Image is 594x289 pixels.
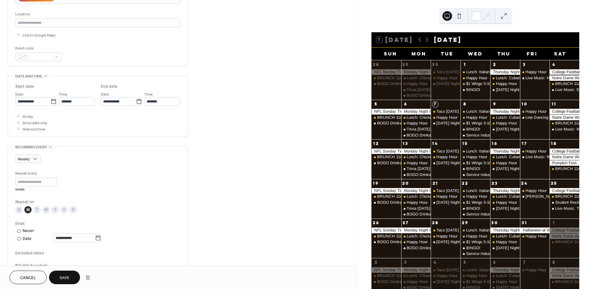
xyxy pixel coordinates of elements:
div: College Football [549,109,579,114]
div: BRUNCH 11AM-2PM [555,121,593,126]
div: 27 [403,221,408,226]
div: [DATE] Night Karaoke Hosted by [PERSON_NAME] [496,206,589,211]
div: 7 [433,102,438,107]
div: 23 [492,181,497,186]
span: Cancel [20,275,36,281]
div: NFL Sunday Ticket [371,228,401,233]
div: Lunch: Cuban Sandwich [496,115,539,120]
div: BRUNCH 11AM-2PM [377,194,415,199]
div: Happy Hour [496,160,517,166]
div: BINGO! [466,127,480,132]
div: Happy Hour [466,234,487,239]
div: Lunch: Italian Sandwich [466,188,508,193]
div: Happy Hour [460,115,490,120]
div: Trivia Monday [401,166,431,171]
div: Start date [15,83,34,90]
div: $1 Wings 5-10PM [460,239,490,245]
div: [DATE] Night Karaoke Hosted by [PERSON_NAME] [436,121,529,126]
div: Lunch: Italian Sandwich [466,109,508,114]
div: Halloween at Whiskey Park [520,228,550,233]
div: BRUNCH 11AM-2PM [371,154,401,160]
div: Happy Hour [407,239,428,245]
div: 13 [403,141,408,146]
div: Happy Hour [466,115,487,120]
div: 29 [463,221,468,226]
div: Happy Hour [407,200,428,205]
div: 9 [492,102,497,107]
div: BOGO Drinks! 9 PM-Close [371,239,401,245]
div: 18 [552,141,557,146]
div: Trivia Monday [401,127,431,132]
div: Monday Night Football [401,109,431,114]
div: Happy Hour [490,160,520,166]
div: 8 [463,102,468,107]
div: Tuesday Night Karaoke Hosted by Steve Smith [431,239,460,245]
div: NFL Sunday Ticket [371,69,401,75]
span: Date [101,91,109,98]
div: Taco [DATE] [436,149,459,154]
div: Sat [546,48,574,60]
div: Happy Hour [431,115,460,120]
div: Happy Hour [401,160,431,166]
div: College Football [549,149,579,154]
div: Thursday Night Football [490,109,520,114]
div: Happy Hour [436,154,457,160]
div: 19 [374,181,379,186]
div: Taco [DATE] [436,69,459,75]
div: Live Music: Ex Bachelors [549,87,579,93]
span: Date [15,91,23,98]
div: Happy Hour [436,234,457,239]
div: Trivia [DATE] [407,127,430,132]
div: Lunch: Cuban Sandwich [490,154,520,160]
div: Lunch: Cuban Sandwich [496,234,539,239]
div: Happy Hour [496,121,517,126]
div: Happy Hour [401,81,431,86]
div: Monday Night Football [401,149,431,154]
div: Service Industry Night [466,212,505,217]
div: BINGO! [460,245,490,251]
div: Thursday Night Karaoke Hosted by Steve Smith [490,166,520,171]
div: BOGO Drinks! 9 PM-Close [377,160,425,166]
div: BRUNCH 11AM-2PM [555,239,593,245]
div: Wed [461,48,489,60]
div: Sun [376,48,405,60]
div: 30 [492,221,497,226]
div: Lunch: Italian Sandwich [460,109,490,114]
div: Service Industry Night [460,212,490,217]
span: Link to Google Maps [23,32,56,39]
div: [DATE] Night Karaoke Hosted by [PERSON_NAME] [496,166,589,171]
div: 28 [433,221,438,226]
div: Lunch: Italian Sandwich [460,188,490,193]
div: Tuesday Night Karaoke Hosted by Steve Smith [431,160,460,166]
div: BOGO Drinks! 9 PM-Close [407,93,454,98]
div: [DATE] Night Karaoke Hosted by [PERSON_NAME] [436,239,529,245]
div: Lunch: Cuban Sandwich [490,234,520,239]
div: Taco Tuesday [431,109,460,114]
div: Happy Hour [401,239,431,245]
div: Happy Hour [490,121,520,126]
div: BINGO! [466,206,480,211]
span: All day [23,114,33,120]
div: Tuesday Night Karaoke Hosted by Steve Smith [431,81,460,86]
div: 25 [552,181,557,186]
div: 10 [522,102,527,107]
div: BRUNCH 11AM-2PM [549,121,579,126]
div: Notre Dame Watch Party [549,75,579,81]
div: Happy Hour [520,188,550,193]
div: Event color [15,45,60,52]
div: Live Music: Rich Kids [520,154,550,160]
div: Happy Hour [436,194,457,199]
div: Lunch: Cuban Sandwich [496,194,539,199]
div: Happy Hour [460,75,490,81]
div: Notre Dame Watch Party [549,115,579,120]
div: $1 Wings 5-10PM [466,200,497,205]
div: BOGO Drinks! 9 PM-Close [407,133,454,138]
div: Thu [490,48,518,60]
div: W [42,206,50,213]
div: BOGO Drinks! 9 PM-Close [407,212,454,217]
div: Service Industry Night [466,133,505,138]
div: $1 Wings 5-10PM [466,81,497,86]
span: Pick date to exclude [15,262,48,269]
div: Happy Hour [460,234,490,239]
div: 22 [463,181,468,186]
